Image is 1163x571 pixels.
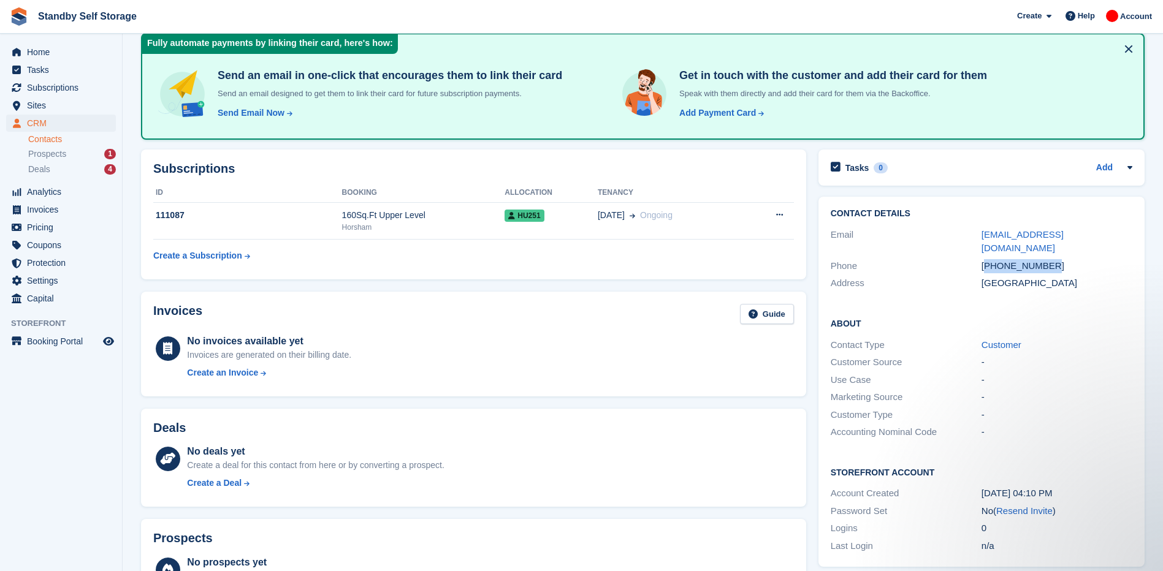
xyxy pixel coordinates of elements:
div: Marketing Source [831,390,982,404]
a: menu [6,43,116,61]
h2: Contact Details [831,209,1132,219]
div: Logins [831,521,982,535]
a: menu [6,219,116,236]
a: menu [6,79,116,96]
span: Tasks [27,61,101,78]
span: Deals [28,164,50,175]
a: Guide [740,304,794,324]
h2: Deals [153,421,186,435]
a: Preview store [101,334,116,349]
div: No deals yet [187,444,444,459]
h2: Storefront Account [831,466,1132,478]
span: Analytics [27,183,101,200]
div: - [982,355,1132,369]
div: [GEOGRAPHIC_DATA] [982,276,1132,290]
div: Customer Type [831,408,982,422]
a: Standby Self Storage [33,6,142,26]
div: Create a deal for this contact from here or by converting a prospect. [187,459,444,472]
a: menu [6,272,116,289]
p: Speak with them directly and add their card for them via the Backoffice. [674,88,987,100]
div: - [982,408,1132,422]
div: Password Set [831,504,982,518]
div: Customer Source [831,355,982,369]
a: menu [6,201,116,218]
span: Home [27,43,101,61]
a: Create a Subscription [153,244,250,267]
a: Customer [982,339,1021,350]
a: [EMAIL_ADDRESS][DOMAIN_NAME] [982,229,1064,254]
a: menu [6,97,116,114]
div: Create an Invoice [187,366,258,379]
div: [PHONE_NUMBER] [982,259,1132,273]
span: Capital [27,290,101,307]
div: Phone [831,259,982,273]
a: Create an Invoice [187,366,351,379]
div: No [982,504,1132,518]
a: Add [1096,161,1113,175]
div: Email [831,228,982,255]
a: Contacts [28,134,116,145]
th: Tenancy [598,183,744,203]
span: Coupons [27,236,101,254]
div: Create a Deal [187,477,242,490]
h2: Prospects [153,531,213,545]
img: send-email-b5881ef4c8f827a638e46e229e590028c7e36e3a6c99d2365469aff88783de13.svg [157,69,208,119]
a: Prospects 1 [28,148,116,161]
div: - [982,390,1132,404]
th: Allocation [505,183,598,203]
h2: Tasks [845,162,869,173]
div: Account Created [831,486,982,501]
div: 0 [874,162,888,173]
div: - [982,425,1132,439]
h2: About [831,317,1132,329]
span: Prospects [28,148,66,160]
span: CRM [27,115,101,132]
h4: Get in touch with the customer and add their card for them [674,69,987,83]
span: Booking Portal [27,333,101,350]
div: - [982,373,1132,387]
a: menu [6,115,116,132]
div: Fully automate payments by linking their card, here's how: [142,34,398,54]
a: Create a Deal [187,477,444,490]
span: Storefront [11,317,122,330]
th: Booking [342,183,505,203]
span: ( ) [993,505,1056,516]
div: Accounting Nominal Code [831,425,982,439]
a: Add Payment Card [674,107,765,119]
h2: Invoices [153,304,202,324]
a: menu [6,183,116,200]
span: Invoices [27,201,101,218]
div: Add Payment Card [679,107,756,119]
span: Subscriptions [27,79,101,96]
span: [DATE] [598,209,625,222]
div: No invoices available yet [187,334,351,349]
div: No prospects yet [187,555,449,570]
img: get-in-touch-e3e95b6451f4e49772a6039d3abdde126589d6f45a760754adfa51be33bf0f70.svg [619,69,669,119]
div: 160Sq.Ft Upper Level [342,209,505,222]
h2: Subscriptions [153,162,794,176]
img: Aaron Winter [1106,10,1118,22]
div: Address [831,276,982,290]
span: Protection [27,254,101,271]
span: Account [1120,10,1152,23]
span: Sites [27,97,101,114]
div: n/a [982,539,1132,553]
div: Use Case [831,373,982,387]
span: Settings [27,272,101,289]
th: ID [153,183,342,203]
a: menu [6,254,116,271]
img: stora-icon-8386f47178a22dfd0bd8f6a31ec36ba5ce8667c1dd55bd0f319d3a0aa187defe.svg [10,7,28,26]
span: Ongoing [640,210,673,220]
a: menu [6,61,116,78]
span: Pricing [27,219,101,236]
a: menu [6,290,116,307]
div: Send Email Now [218,107,284,119]
div: 0 [982,521,1132,535]
div: 4 [104,164,116,175]
a: Deals 4 [28,163,116,176]
a: menu [6,236,116,254]
span: HU251 [505,210,544,222]
div: Invoices are generated on their billing date. [187,349,351,361]
div: Contact Type [831,338,982,352]
div: Last Login [831,539,982,553]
